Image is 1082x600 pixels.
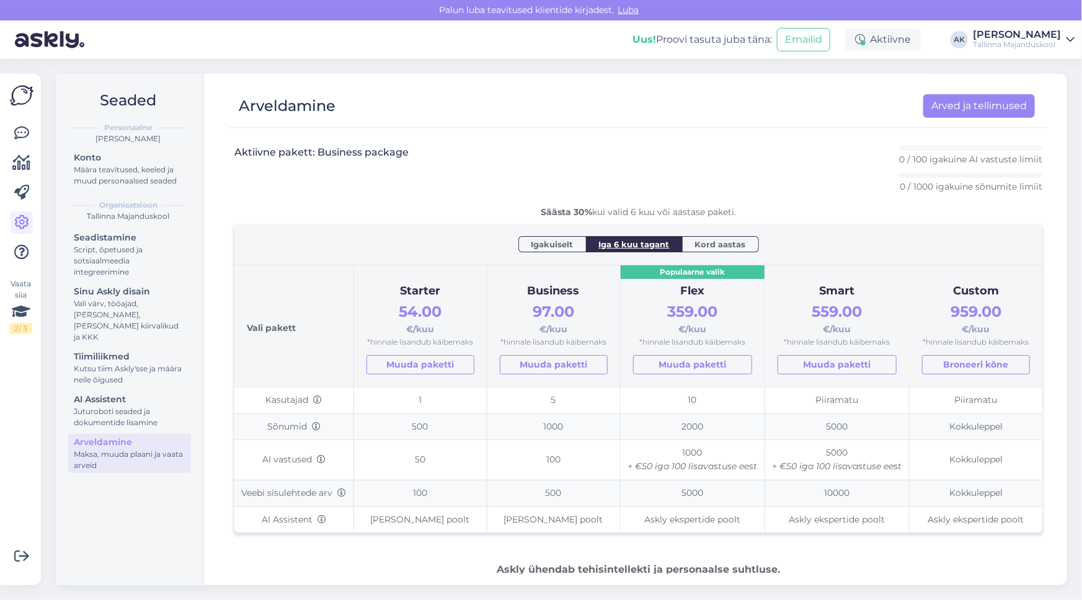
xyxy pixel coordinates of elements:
[778,337,897,348] div: *hinnale lisandub käibemaks
[487,413,620,440] td: 1000
[973,40,1061,50] div: Tallinna Majanduskool
[353,506,487,532] td: [PERSON_NAME] poolt
[633,300,752,337] div: €/kuu
[99,200,157,211] b: Organisatsioon
[234,562,1042,592] div: Toetame parimaid tiime, igal ajal, igas kanalis, igas keeles.
[620,440,765,480] td: 1000
[620,506,765,532] td: Askly ekspertide poolt
[74,350,185,363] div: Tiimiliikmed
[487,440,620,480] td: 100
[772,461,902,472] i: + €50 iga 100 lisavastuse eest
[487,387,620,414] td: 5
[234,206,1042,219] div: kui valid 6 kuu või aastase paketi.
[627,461,757,472] i: + €50 iga 100 lisavastuse eest
[234,506,353,532] td: AI Assistent
[74,285,185,298] div: Sinu Askly disain
[632,32,772,47] div: Proovi tasuta juba täna:
[74,406,185,428] div: Juturoboti seaded ja dokumentide lisamine
[973,30,1075,50] a: [PERSON_NAME]Tallinna Majanduskool
[234,413,353,440] td: Sõnumid
[366,300,474,337] div: €/kuu
[487,506,620,532] td: [PERSON_NAME] poolt
[68,391,191,430] a: AI AssistentJuturoboti seaded ja dokumentide lisamine
[923,94,1035,118] a: Arved ja tellimused
[951,31,968,48] div: AK
[104,122,153,133] b: Personaalne
[922,355,1030,374] button: Broneeri kõne
[973,30,1061,40] div: [PERSON_NAME]
[633,337,752,348] div: *hinnale lisandub käibemaks
[910,440,1042,480] td: Kokkuleppel
[68,149,191,188] a: KontoMäära teavitused, keeled ja muud personaalsed seaded
[234,387,353,414] td: Kasutajad
[487,480,620,506] td: 500
[765,387,909,414] td: Piiramatu
[922,300,1030,337] div: €/kuu
[531,238,574,250] span: Igakuiselt
[777,28,830,51] button: Emailid
[621,265,765,280] div: Populaarne valik
[900,180,1042,193] p: 0 / 1000 igakuine sõnumite limiit
[66,133,191,144] div: [PERSON_NAME]
[366,337,474,348] div: *hinnale lisandub käibemaks
[765,440,909,480] td: 5000
[599,238,670,250] span: Iga 6 kuu tagant
[633,283,752,300] div: Flex
[632,33,656,45] b: Uus!
[500,355,608,374] a: Muuda paketti
[910,480,1042,506] td: Kokkuleppel
[68,348,191,387] a: TiimiliikmedKutsu tiim Askly'sse ja määra neile õigused
[74,164,185,187] div: Määra teavitused, keeled ja muud personaalsed seaded
[366,283,474,300] div: Starter
[812,302,862,320] span: 559.00
[922,283,1030,300] div: Custom
[74,244,185,278] div: Script, õpetused ja sotsiaalmeedia integreerimine
[620,480,765,506] td: 5000
[541,206,592,218] b: Säästa 30%
[74,231,185,244] div: Seadistamine
[922,337,1030,348] div: *hinnale lisandub käibemaks
[695,238,746,250] span: Kord aastas
[68,434,191,473] a: ArveldamineMaksa, muuda plaani ja vaata arveid
[910,506,1042,532] td: Askly ekspertide poolt
[667,302,717,320] span: 359.00
[74,151,185,164] div: Konto
[765,480,909,506] td: 10000
[74,436,185,449] div: Arveldamine
[10,278,32,334] div: Vaata siia
[778,355,897,374] a: Muuda paketti
[68,283,191,345] a: Sinu Askly disainVali värv, tööajad, [PERSON_NAME], [PERSON_NAME] kiirvalikud ja KKK
[247,278,341,374] div: Vali pakett
[899,153,1042,165] p: 0 / 100 igakuine AI vastuste limiit
[778,283,897,300] div: Smart
[366,355,474,374] a: Muuda paketti
[951,302,1001,320] span: 959.00
[765,413,909,440] td: 5000
[353,440,487,480] td: 50
[399,302,441,320] span: 54.00
[234,440,353,480] td: AI vastused
[239,94,335,118] div: Arveldamine
[353,413,487,440] td: 500
[620,387,765,414] td: 10
[74,393,185,406] div: AI Assistent
[234,146,409,159] h3: Aktiivne pakett: Business package
[74,298,185,343] div: Vali värv, tööajad, [PERSON_NAME], [PERSON_NAME] kiirvalikud ja KKK
[500,337,608,348] div: *hinnale lisandub käibemaks
[500,300,608,337] div: €/kuu
[74,363,185,386] div: Kutsu tiim Askly'sse ja määra neile õigused
[353,480,487,506] td: 100
[66,89,191,112] h2: Seaded
[633,355,752,374] a: Muuda paketti
[500,283,608,300] div: Business
[778,300,897,337] div: €/kuu
[10,84,33,107] img: Askly Logo
[68,229,191,280] a: SeadistamineScript, õpetused ja sotsiaalmeedia integreerimine
[614,4,643,15] span: Luba
[74,449,185,471] div: Maksa, muuda plaani ja vaata arveid
[66,211,191,222] div: Tallinna Majanduskool
[620,413,765,440] td: 2000
[353,387,487,414] td: 1
[765,506,909,532] td: Askly ekspertide poolt
[497,563,780,575] b: Askly ühendab tehisintellekti ja personaalse suhtluse.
